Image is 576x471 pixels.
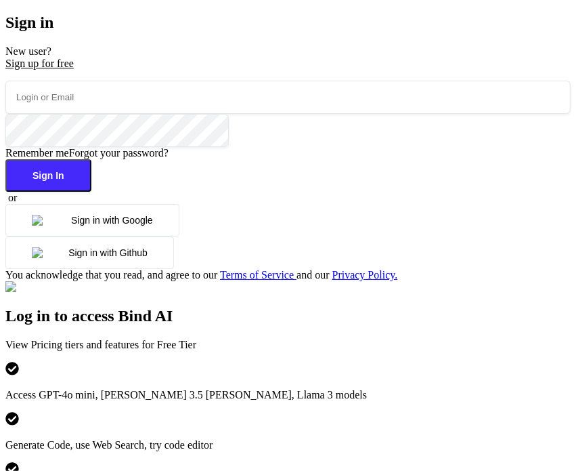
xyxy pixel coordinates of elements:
[69,147,169,159] span: Forgot your password?
[5,307,571,325] h2: Log in to access Bind AI
[220,269,296,281] a: Terms of Service
[32,247,68,258] img: github
[5,147,69,159] span: Remember me
[5,269,571,281] div: You acknowledge that you read, and agree to our and our
[5,237,174,269] button: Sign in with Github
[5,58,571,70] div: Sign up for free
[5,339,571,351] p: tiers and features for Free Tier
[5,389,571,401] p: Access GPT-4o mini, [PERSON_NAME] 3.5 [PERSON_NAME], Llama 3 models
[5,159,91,192] button: Sign In
[332,269,398,281] a: Privacy Policy.
[5,81,571,114] input: Login or Email
[5,14,571,32] h2: Sign in
[5,339,62,350] span: View Pricing
[5,281,73,293] img: Bind AI logo
[8,192,17,203] span: or
[5,439,571,451] p: Generate Code, use Web Search, try code editor
[32,215,71,226] img: google
[5,204,179,237] button: Sign in with Google
[5,45,571,70] p: New user?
